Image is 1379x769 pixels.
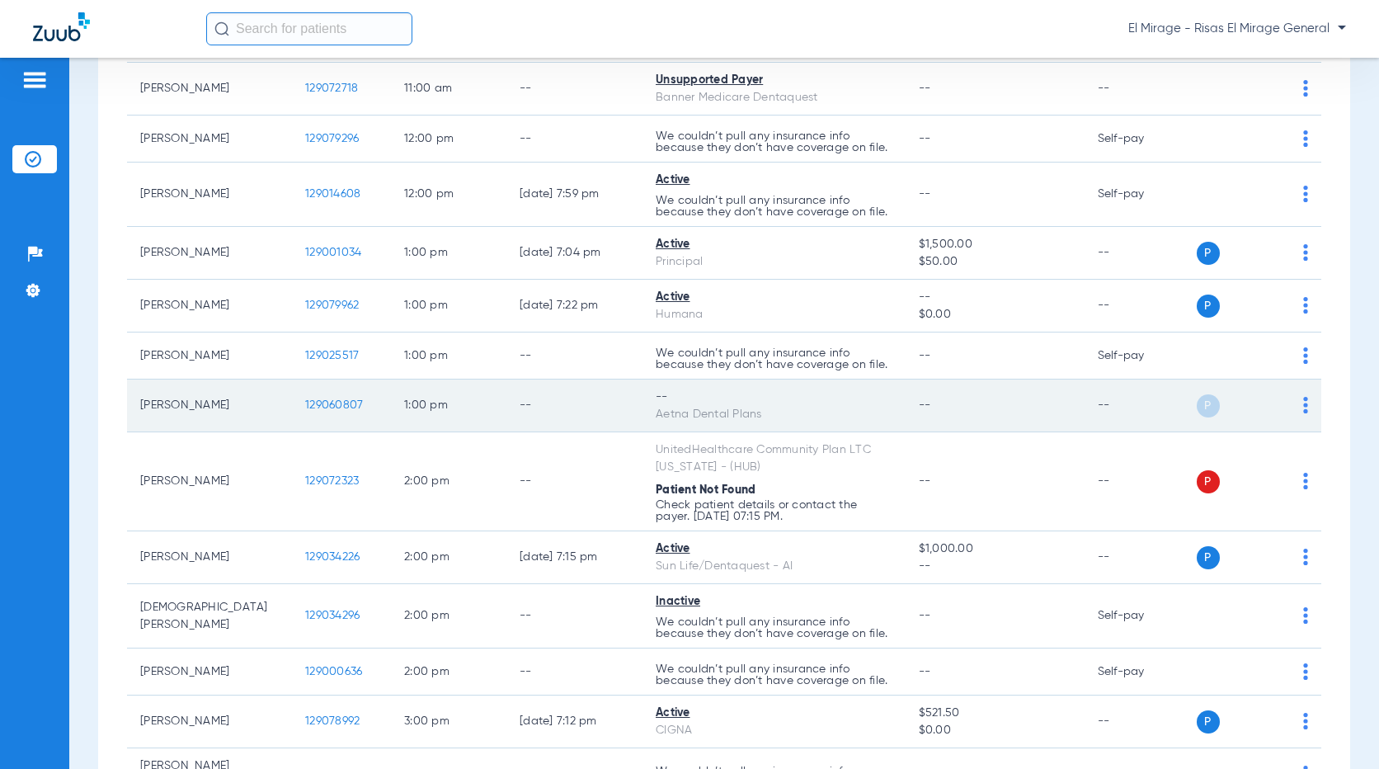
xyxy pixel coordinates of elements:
[1085,227,1196,280] td: --
[919,253,1071,271] span: $50.00
[127,227,292,280] td: [PERSON_NAME]
[656,406,892,423] div: Aetna Dental Plans
[656,347,892,370] p: We couldn’t pull any insurance info because they don’t have coverage on file.
[1085,280,1196,333] td: --
[305,475,359,487] span: 129072323
[1297,690,1379,769] iframe: Chat Widget
[305,133,359,144] span: 129079296
[656,72,892,89] div: Unsupported Payer
[1303,80,1308,97] img: group-dot-blue.svg
[305,399,363,411] span: 129060807
[656,236,892,253] div: Active
[391,63,506,116] td: 11:00 AM
[305,300,359,311] span: 129079962
[656,172,892,189] div: Active
[919,306,1071,323] span: $0.00
[506,280,642,333] td: [DATE] 7:22 PM
[506,380,642,432] td: --
[656,289,892,306] div: Active
[1085,380,1196,432] td: --
[506,649,642,696] td: --
[391,116,506,163] td: 12:00 PM
[21,70,48,90] img: hamburger-icon
[305,715,360,727] span: 129078992
[305,666,362,677] span: 129000636
[1303,297,1308,314] img: group-dot-blue.svg
[919,540,1071,558] span: $1,000.00
[391,163,506,227] td: 12:00 PM
[656,663,892,686] p: We couldn’t pull any insurance info because they don’t have coverage on file.
[656,540,892,558] div: Active
[1085,696,1196,748] td: --
[919,610,931,621] span: --
[656,253,892,271] div: Principal
[127,63,292,116] td: [PERSON_NAME]
[656,484,755,496] span: Patient Not Found
[127,531,292,584] td: [PERSON_NAME]
[919,475,931,487] span: --
[656,389,892,406] div: --
[391,584,506,649] td: 2:00 PM
[1197,710,1220,734] span: P
[1085,531,1196,584] td: --
[305,610,360,621] span: 129034296
[656,441,892,476] div: UnitedHealthcare Community Plan LTC [US_STATE] - (HUB)
[919,350,931,361] span: --
[1085,432,1196,531] td: --
[391,649,506,696] td: 2:00 PM
[305,83,358,94] span: 129072718
[919,705,1071,722] span: $521.50
[1085,163,1196,227] td: Self-pay
[1085,333,1196,380] td: Self-pay
[919,133,931,144] span: --
[127,649,292,696] td: [PERSON_NAME]
[656,195,892,218] p: We couldn’t pull any insurance info because they don’t have coverage on file.
[1085,63,1196,116] td: --
[656,558,892,575] div: Sun Life/Dentaquest - AI
[1085,649,1196,696] td: Self-pay
[1197,546,1220,569] span: P
[506,696,642,748] td: [DATE] 7:12 PM
[127,333,292,380] td: [PERSON_NAME]
[391,333,506,380] td: 1:00 PM
[305,350,359,361] span: 129025517
[1197,295,1220,318] span: P
[305,188,360,200] span: 129014608
[656,616,892,639] p: We couldn’t pull any insurance info because they don’t have coverage on file.
[919,289,1071,306] span: --
[1303,549,1308,565] img: group-dot-blue.svg
[391,280,506,333] td: 1:00 PM
[506,163,642,227] td: [DATE] 7:59 PM
[1197,394,1220,418] span: P
[506,333,642,380] td: --
[506,63,642,116] td: --
[33,12,90,41] img: Zuub Logo
[656,705,892,722] div: Active
[1303,663,1308,680] img: group-dot-blue.svg
[391,432,506,531] td: 2:00 PM
[127,163,292,227] td: [PERSON_NAME]
[506,531,642,584] td: [DATE] 7:15 PM
[1303,347,1308,364] img: group-dot-blue.svg
[391,380,506,432] td: 1:00 PM
[1128,21,1346,37] span: El Mirage - Risas El Mirage General
[1303,397,1308,413] img: group-dot-blue.svg
[656,306,892,323] div: Humana
[305,247,361,258] span: 129001034
[206,12,412,45] input: Search for patients
[506,116,642,163] td: --
[1303,130,1308,147] img: group-dot-blue.svg
[919,558,1071,575] span: --
[127,584,292,649] td: [DEMOGRAPHIC_DATA][PERSON_NAME]
[919,399,931,411] span: --
[919,188,931,200] span: --
[1303,607,1308,624] img: group-dot-blue.svg
[656,130,892,153] p: We couldn’t pull any insurance info because they don’t have coverage on file.
[391,696,506,748] td: 3:00 PM
[214,21,229,36] img: Search Icon
[391,531,506,584] td: 2:00 PM
[656,722,892,739] div: CIGNA
[919,236,1071,253] span: $1,500.00
[506,227,642,280] td: [DATE] 7:04 PM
